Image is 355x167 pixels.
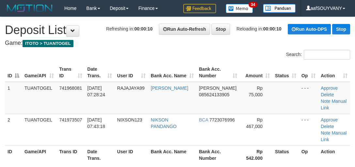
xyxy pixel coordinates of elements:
[272,63,299,82] th: Status: activate to sort column ascending
[263,26,282,31] strong: 00:00:10
[199,117,208,122] span: BCA
[151,85,188,91] a: [PERSON_NAME]
[321,85,338,91] a: Approve
[117,117,142,122] span: NIXSON123
[299,145,318,164] th: Op
[321,130,347,142] a: Manual Link
[159,24,210,35] a: Run Auto-Refresh
[304,50,350,60] input: Search:
[321,124,334,129] a: Delete
[5,63,22,82] th: ID: activate to sort column descending
[87,85,105,97] span: [DATE] 07:28:24
[59,117,82,122] span: 741973507
[5,145,22,164] th: ID
[318,63,350,82] th: Action: activate to sort column ascending
[237,26,282,31] span: Reloading in:
[226,4,253,13] img: Button%20Memo.svg
[321,99,347,110] a: Manual Link
[22,145,56,164] th: Game/API
[299,82,318,114] td: - - -
[196,63,240,82] th: Bank Acc. Number: activate to sort column ascending
[299,114,318,145] td: - - -
[286,50,350,60] label: Search:
[249,85,263,97] span: Rp 75,000
[211,24,230,35] a: Stop
[209,117,235,122] span: Copy 7723076996 to clipboard
[318,145,350,164] th: Action
[240,63,272,82] th: Amount: activate to sort column ascending
[183,4,216,13] img: Feedback.jpg
[87,117,105,129] span: [DATE] 07:43:18
[321,117,338,122] a: Approve
[5,82,22,114] td: 1
[117,85,145,91] span: RAJAJAYA99
[5,40,350,46] h4: Game:
[106,26,152,31] span: Refreshing in:
[56,145,85,164] th: Trans ID
[263,4,296,13] img: panduan.png
[23,40,73,47] span: ITOTO > TUANTOGEL
[134,26,153,31] strong: 00:00:10
[22,114,56,145] td: TUANTOGEL
[22,82,56,114] td: TUANTOGEL
[199,92,229,97] span: Copy 085624133905 to clipboard
[249,2,257,8] span: 34
[272,145,299,164] th: Status
[321,130,331,136] a: Note
[5,24,350,37] h1: Deposit List
[59,85,82,91] span: 741968081
[85,63,115,82] th: Date Trans.: activate to sort column ascending
[115,63,148,82] th: User ID: activate to sort column ascending
[288,24,331,34] a: Run Auto-DPS
[321,92,334,97] a: Delete
[196,145,240,164] th: Bank Acc. Number
[115,145,148,164] th: User ID
[246,117,263,129] span: Rp 467,000
[151,117,177,129] a: NIKSON PANDANGO
[22,63,56,82] th: Game/API: activate to sort column ascending
[199,85,237,91] span: [PERSON_NAME]
[240,145,272,164] th: Rp 542.000
[299,63,318,82] th: Op: activate to sort column ascending
[56,63,85,82] th: Trans ID: activate to sort column ascending
[321,99,331,104] a: Note
[5,3,54,13] img: MOTION_logo.png
[148,145,196,164] th: Bank Acc. Name
[85,145,115,164] th: Date Trans.
[332,24,350,34] a: Stop
[148,63,196,82] th: Bank Acc. Name: activate to sort column ascending
[5,114,22,145] td: 2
